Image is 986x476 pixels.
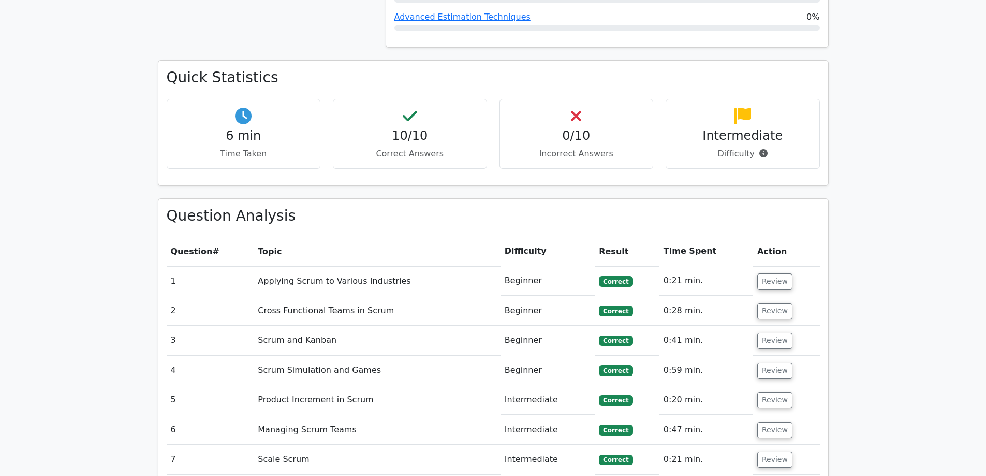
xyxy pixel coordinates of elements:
span: Correct [599,425,632,435]
button: Review [757,392,792,408]
button: Review [757,452,792,468]
th: Time Spent [659,237,753,266]
h3: Question Analysis [167,207,820,225]
td: Managing Scrum Teams [254,415,500,445]
td: Intermediate [501,445,595,474]
span: Correct [599,455,632,465]
td: Applying Scrum to Various Industries [254,266,500,296]
td: 0:41 min. [659,326,753,355]
th: Difficulty [501,237,595,266]
p: Time Taken [175,148,312,160]
button: Review [757,363,792,379]
span: Correct [599,395,632,406]
span: Correct [599,365,632,376]
td: Cross Functional Teams in Scrum [254,296,500,326]
td: 0:28 min. [659,296,753,326]
td: 0:59 min. [659,356,753,385]
span: Question [171,247,213,256]
p: Correct Answers [342,148,478,160]
button: Review [757,333,792,349]
td: 0:47 min. [659,415,753,445]
span: Correct [599,306,632,316]
p: Incorrect Answers [508,148,645,160]
td: Scale Scrum [254,445,500,474]
td: 0:21 min. [659,266,753,296]
td: 0:20 min. [659,385,753,415]
td: Beginner [501,326,595,355]
td: Beginner [501,296,595,326]
td: Intermediate [501,385,595,415]
td: Beginner [501,266,595,296]
h4: 0/10 [508,128,645,143]
p: Difficulty [674,148,811,160]
td: 4 [167,356,254,385]
th: Action [753,237,820,266]
td: 5 [167,385,254,415]
button: Review [757,422,792,438]
td: 3 [167,326,254,355]
span: Correct [599,336,632,346]
td: Intermediate [501,415,595,445]
td: Beginner [501,356,595,385]
th: # [167,237,254,266]
td: 2 [167,296,254,326]
h4: Intermediate [674,128,811,143]
h3: Quick Statistics [167,69,820,86]
th: Topic [254,237,500,266]
td: 0:21 min. [659,445,753,474]
td: 7 [167,445,254,474]
button: Review [757,303,792,319]
h4: 6 min [175,128,312,143]
th: Result [595,237,659,266]
td: Scrum and Kanban [254,326,500,355]
h4: 10/10 [342,128,478,143]
span: Correct [599,276,632,286]
span: 0% [806,11,819,23]
td: Scrum Simulation and Games [254,356,500,385]
a: Advanced Estimation Techniques [394,12,531,22]
button: Review [757,273,792,290]
td: 1 [167,266,254,296]
td: 6 [167,415,254,445]
td: Product Increment in Scrum [254,385,500,415]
